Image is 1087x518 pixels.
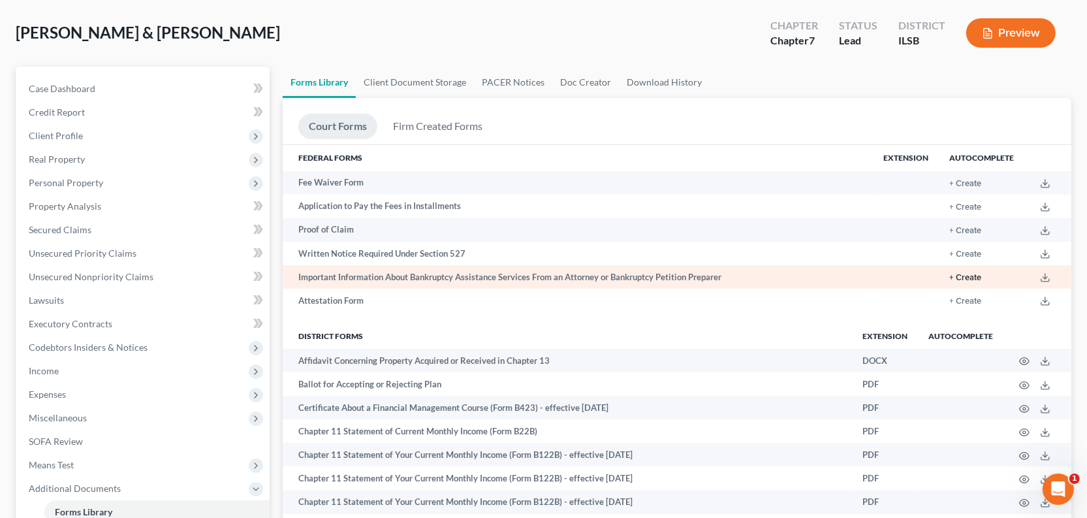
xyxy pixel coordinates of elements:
a: Unsecured Priority Claims [18,242,270,265]
td: DOCX [852,349,918,372]
button: + Create [949,250,981,259]
span: Unsecured Priority Claims [29,248,136,259]
span: Client Profile [29,130,83,141]
a: Lawsuits [18,289,270,312]
th: Extension [852,323,918,349]
th: District forms [283,323,852,349]
button: + Create [949,203,981,212]
th: Federal Forms [283,145,873,171]
th: Autocomplete [939,145,1024,171]
span: Expenses [29,389,66,400]
span: 7 [809,34,815,46]
span: Credit Report [29,106,85,118]
td: PDF [852,419,918,443]
a: Executory Contracts [18,312,270,336]
span: Additional Documents [29,483,121,494]
td: Proof of Claim [283,218,873,242]
a: Client Document Storage [356,67,474,98]
a: Credit Report [18,101,270,124]
div: ILSB [898,33,945,48]
td: Written Notice Required Under Section 527 [283,242,873,265]
span: Forms Library [55,506,112,517]
span: 1 [1069,474,1080,484]
td: Affidavit Concerning Property Acquired or Received in Chapter 13 [283,349,852,372]
a: Download History [619,67,710,98]
span: Executory Contracts [29,318,112,329]
td: Ballot for Accepting or Rejecting Plan [283,372,852,396]
td: Important Information About Bankruptcy Assistance Services From an Attorney or Bankruptcy Petitio... [283,265,873,289]
button: + Create [949,180,981,188]
td: Certificate About a Financial Management Course (Form B423) - effective [DATE] [283,396,852,419]
div: Chapter [770,33,818,48]
a: Secured Claims [18,218,270,242]
td: Chapter 11 Statement of Your Current Monthly Income (Form B122B) - effective [DATE] [283,491,852,514]
div: District [898,18,945,33]
td: Chapter 11 Statement of Current Monthly Income (Form B22B) [283,419,852,443]
span: Real Property [29,154,85,165]
div: Chapter [770,18,818,33]
a: Firm Created Forms [383,114,493,139]
td: Application to Pay the Fees in Installments [283,195,873,218]
iframe: Intercom live chat [1043,474,1074,505]
a: Forms Library [283,67,356,98]
td: PDF [852,396,918,419]
span: Means Test [29,459,74,470]
span: [PERSON_NAME] & [PERSON_NAME] [16,23,280,42]
td: PDF [852,491,918,514]
a: Case Dashboard [18,77,270,101]
button: + Create [949,227,981,235]
td: Attestation Form [283,289,873,312]
a: PACER Notices [474,67,552,98]
button: + Create [949,297,981,306]
td: Chapter 11 Statement of Your Current Monthly Income (Form B122B) - effective [DATE] [283,443,852,466]
button: Preview [966,18,1056,48]
a: Doc Creator [552,67,619,98]
span: Secured Claims [29,224,91,235]
td: Fee Waiver Form [283,171,873,195]
span: Codebtors Insiders & Notices [29,342,148,353]
span: Income [29,365,59,376]
td: PDF [852,372,918,396]
span: Lawsuits [29,295,64,306]
button: + Create [949,274,981,282]
th: Autocomplete [918,323,1003,349]
span: Property Analysis [29,201,101,212]
span: SOFA Review [29,436,83,447]
a: Property Analysis [18,195,270,218]
td: PDF [852,443,918,466]
span: Case Dashboard [29,83,95,94]
span: Miscellaneous [29,412,87,423]
th: Extension [873,145,939,171]
div: Status [839,18,877,33]
td: Chapter 11 Statement of Your Current Monthly Income (Form B122B) - effective [DATE] [283,466,852,490]
a: Unsecured Nonpriority Claims [18,265,270,289]
div: Lead [839,33,877,48]
a: Court Forms [298,114,377,139]
a: SOFA Review [18,430,270,453]
span: Personal Property [29,177,103,188]
span: Unsecured Nonpriority Claims [29,271,153,282]
td: PDF [852,466,918,490]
